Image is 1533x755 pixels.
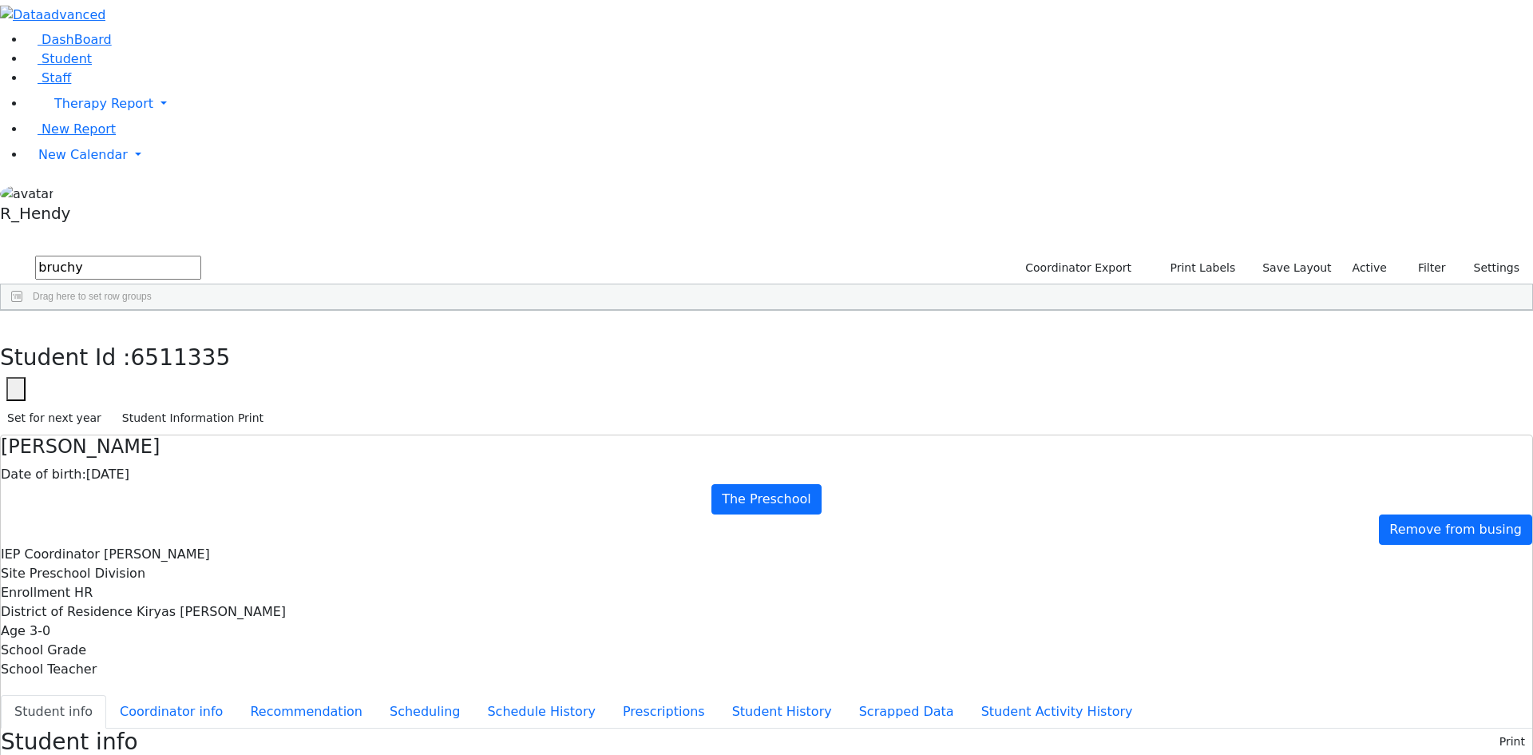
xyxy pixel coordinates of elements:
span: Preschool Division [30,566,145,581]
label: School Grade [1,641,86,660]
label: Age [1,622,26,641]
label: Active [1345,256,1394,280]
button: Scheduling [376,695,473,729]
label: IEP Coordinator [1,545,100,564]
label: Site [1,564,26,583]
h4: [PERSON_NAME] [1,435,1532,459]
button: Student Information Print [115,406,271,431]
button: Coordinator Export [1015,256,1139,280]
button: Scrapped Data [846,695,968,729]
span: Drag here to set row groups [33,291,152,302]
button: Student Activity History [968,695,1147,729]
button: Coordinator info [106,695,236,729]
span: DashBoard [42,32,112,47]
span: 6511335 [131,344,231,371]
button: Filter [1397,256,1453,280]
span: Therapy Report [54,96,153,111]
span: Kiryas [PERSON_NAME] [137,604,286,619]
button: Settings [1453,256,1527,280]
button: Recommendation [236,695,376,729]
span: New Report [42,121,116,137]
button: Save Layout [1255,256,1338,280]
label: District of Residence [1,602,133,622]
a: Remove from busing [1379,515,1532,545]
span: 3-0 [30,623,50,638]
a: New Report [26,121,116,137]
button: Student History [719,695,846,729]
label: School Teacher [1,660,97,679]
span: Remove from busing [1389,522,1522,537]
label: Date of birth: [1,465,86,484]
a: Therapy Report [26,88,1533,120]
button: Print Labels [1151,256,1242,280]
label: Enrollment [1,583,70,602]
a: Staff [26,70,71,85]
button: Student info [1,695,106,729]
button: Prescriptions [609,695,719,729]
span: Staff [42,70,71,85]
div: [DATE] [1,465,1532,484]
a: New Calendar [26,139,1533,171]
input: Search [35,256,201,280]
a: The Preschool [711,484,822,515]
span: [PERSON_NAME] [104,546,210,562]
span: HR [74,585,93,600]
span: New Calendar [38,147,128,162]
button: Print [1492,729,1532,754]
button: Schedule History [473,695,609,729]
a: DashBoard [26,32,112,47]
a: Student [26,51,92,66]
span: Student [42,51,92,66]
